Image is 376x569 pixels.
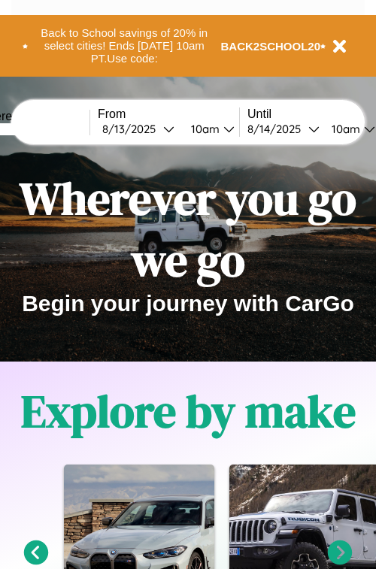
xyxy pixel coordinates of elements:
button: 8/13/2025 [98,121,179,137]
b: BACK2SCHOOL20 [221,40,321,53]
label: From [98,107,239,121]
button: 10am [179,121,239,137]
button: Back to School savings of 20% in select cities! Ends [DATE] 10am PT.Use code: [28,23,221,69]
h1: Explore by make [21,380,356,442]
div: 10am [324,122,364,136]
div: 10am [183,122,223,136]
div: 8 / 14 / 2025 [247,122,308,136]
div: 8 / 13 / 2025 [102,122,163,136]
